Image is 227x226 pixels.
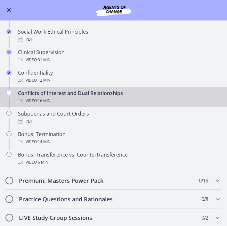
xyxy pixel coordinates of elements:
h2: LIVE Study Group Sessions [19,214,196,222]
div: Bonus: Termination [18,130,222,146]
div: Subpoenas and Court Orders [18,110,222,125]
div: Video [18,138,222,146]
div: Clinical Supervision [18,48,222,64]
div: Social Work Ethical Principles [18,28,222,43]
span: · 6 min [37,158,48,166]
span: · 31 min [37,56,51,64]
span: 0 / 2 [201,214,208,222]
div: Video [18,77,222,84]
span: 0 / 19 [199,177,208,184]
div: Bonus: Transference vs. Countertransference [18,151,222,166]
i: Completed [6,29,12,34]
span: 0 / 8 [201,195,208,203]
div: Confidentiality [18,69,222,84]
span: · 16 min [37,97,51,105]
span: · 14 min [37,138,51,146]
h2: Practice Questions and Rationales [19,195,196,203]
div: Video [18,158,222,166]
div: PDF [18,117,222,125]
i: Completed [6,50,12,55]
div: Video [18,56,222,64]
div: PDF [18,36,222,43]
button: Enable menu [5,6,13,14]
img: Agents of Change [82,4,146,17]
div: Video [18,97,222,105]
span: · 12 min [37,77,51,84]
i: Completed [6,70,12,75]
h2: Premium: Masters Power Pack [19,177,196,184]
div: Conflicts of Interest and Dual Relationships [18,89,222,105]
